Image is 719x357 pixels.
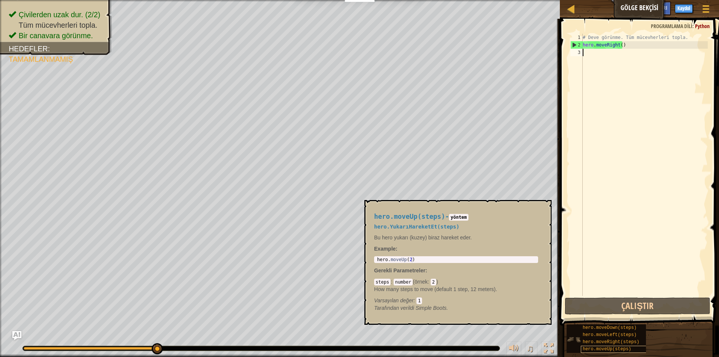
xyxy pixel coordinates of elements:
div: 3 [570,49,583,56]
button: Kaydol [675,4,693,13]
span: hero.moveRight(steps) [583,339,639,345]
p: How many steps to move (default 1 step, 12 meters). [374,285,538,293]
span: ♫ [527,343,534,354]
span: hero.moveUp(steps) [583,347,631,352]
li: Çivilerden uzak dur. [9,9,104,20]
p: Bu hero yukarı (kuzey) biraz hareket eder. [374,234,538,241]
span: Tarafından verildi [374,305,416,311]
code: yöntem [449,214,468,221]
span: hero.YukarıHareketEt(steps) [374,224,459,230]
button: Ask AI [12,331,21,340]
span: Programlama dili [651,22,692,30]
span: hero.moveDown(steps) [583,325,637,330]
span: Bir canavara görünme. [19,31,93,40]
span: İpuçları [649,4,667,11]
span: Hedefler [9,45,48,53]
span: Varsayılan değer [374,297,413,303]
img: portrait.png [567,332,581,347]
span: Tamamlanmamış [9,55,73,63]
span: Python [695,22,710,30]
div: ( ) [374,278,538,304]
div: 2 [571,41,583,49]
span: Tüm mücevherleri topla. [19,21,97,29]
code: steps [374,279,391,285]
button: Çalıştır [565,297,710,315]
button: Sesi ayarla [506,342,521,357]
h4: - [374,213,538,220]
button: Tam ekran değiştir [541,342,556,357]
li: Bir canavara görünme. [9,30,104,41]
button: ♫ [525,342,538,357]
span: Ask AI [629,4,641,11]
button: Oyun Menüsünü Göster [697,1,715,19]
span: Çivilerden uzak dur. (2/2) [19,10,100,19]
strong: : [374,246,397,252]
span: : [48,45,50,53]
em: Simple Boots. [374,305,448,311]
span: : [425,267,427,273]
span: : [692,22,695,30]
span: hero.moveLeft(steps) [583,332,637,338]
code: 1 [416,297,422,304]
li: Tüm mücevherleri topla. [9,20,104,30]
button: Ask AI [625,1,645,15]
span: : [428,279,431,285]
code: number [394,279,413,285]
div: 1 [570,34,583,41]
span: hero.moveUp(steps) [374,213,445,220]
code: 2 [431,279,436,285]
span: Gerekli Parametreler [374,267,425,273]
span: : [413,297,416,303]
span: : [391,279,394,285]
span: örnek [415,279,428,285]
span: Example [374,246,396,252]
